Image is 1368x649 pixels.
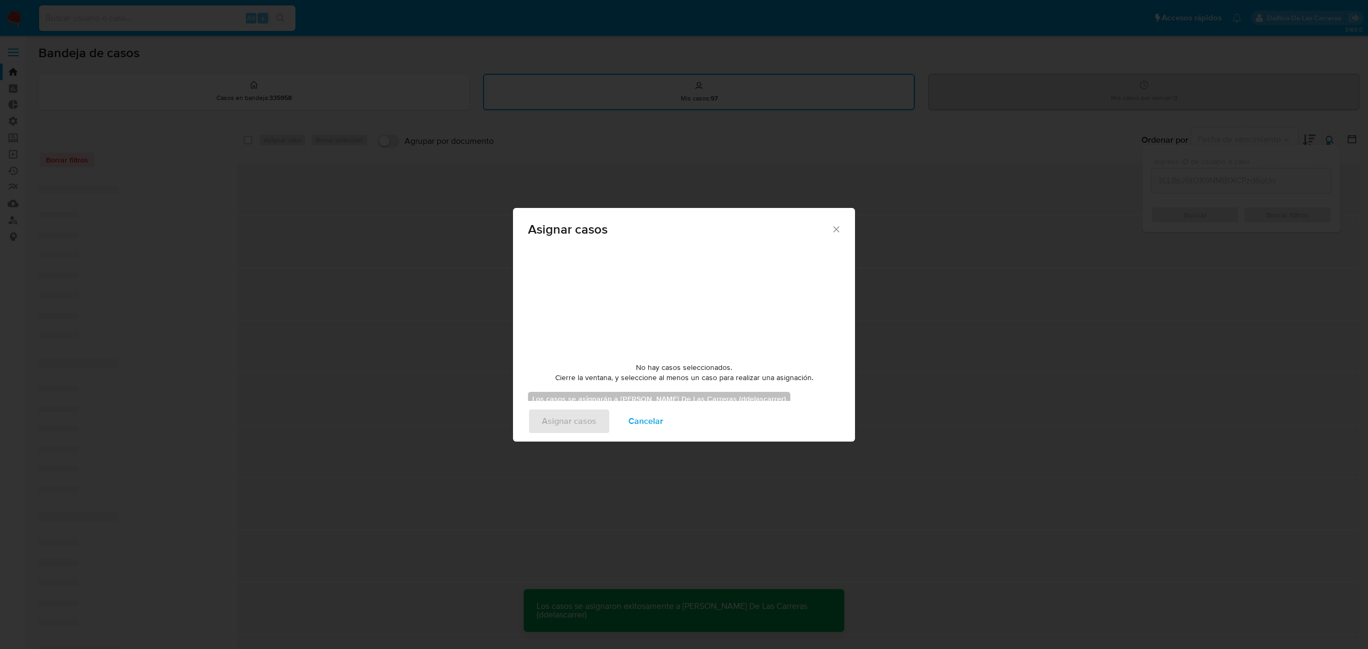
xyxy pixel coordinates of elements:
span: Asignar casos [528,223,831,236]
div: assign-modal [513,208,855,442]
img: yH5BAEAAAAALAAAAAABAAEAAAIBRAA7 [604,247,764,354]
span: Cancelar [628,410,663,433]
b: Los casos se asignarán a [PERSON_NAME] De Las Carreras (ddelascarrer) [532,393,786,404]
span: No hay casos seleccionados. [636,362,732,373]
span: Cierre la ventana, y seleccione al menos un caso para realizar una asignación. [555,373,813,383]
button: Cancelar [615,408,677,434]
button: Cerrar ventana [831,224,841,234]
